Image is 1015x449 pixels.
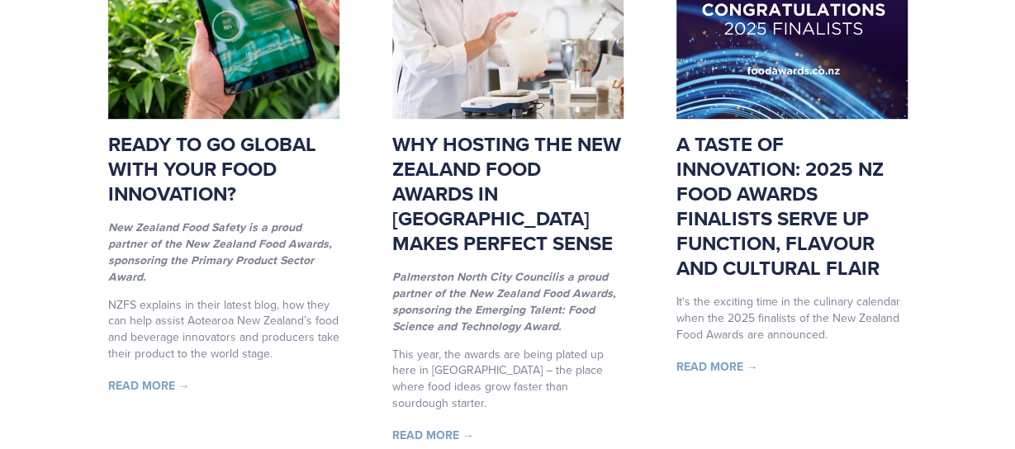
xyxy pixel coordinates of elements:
p: This year, the awards are being plated up here in [GEOGRAPHIC_DATA] – the place where food ideas ... [392,347,624,413]
a: Palmerston North City Council [392,268,555,285]
em: is a proud partner of the New Zealand Food Awards, sponsoring the Emerging Talent: Food Science a... [392,268,619,334]
p: It's the exciting time in the culinary calendar when the 2025 finalists of the New Zealand Food A... [676,294,908,343]
a: Why hosting the New Zealand Food Awards in [GEOGRAPHIC_DATA] makes perfect sense [392,130,621,258]
a: Read More → [392,427,474,443]
a: Read More → [108,377,190,394]
em: New Zealand Food Safety is a proud partner of the New Zealand Food Awards, sponsoring the Primary... [108,219,335,285]
p: NZFS explains in their latest blog, how they can help assist Aotearoa New Zealand’s food and beve... [108,297,339,363]
a: A taste of innovation: 2025 NZ Food Awards finalists serve up function, flavour and cultural flair [676,130,884,282]
a: Ready to go global with your food innovation? [108,130,316,208]
a: Read More → [676,358,758,375]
